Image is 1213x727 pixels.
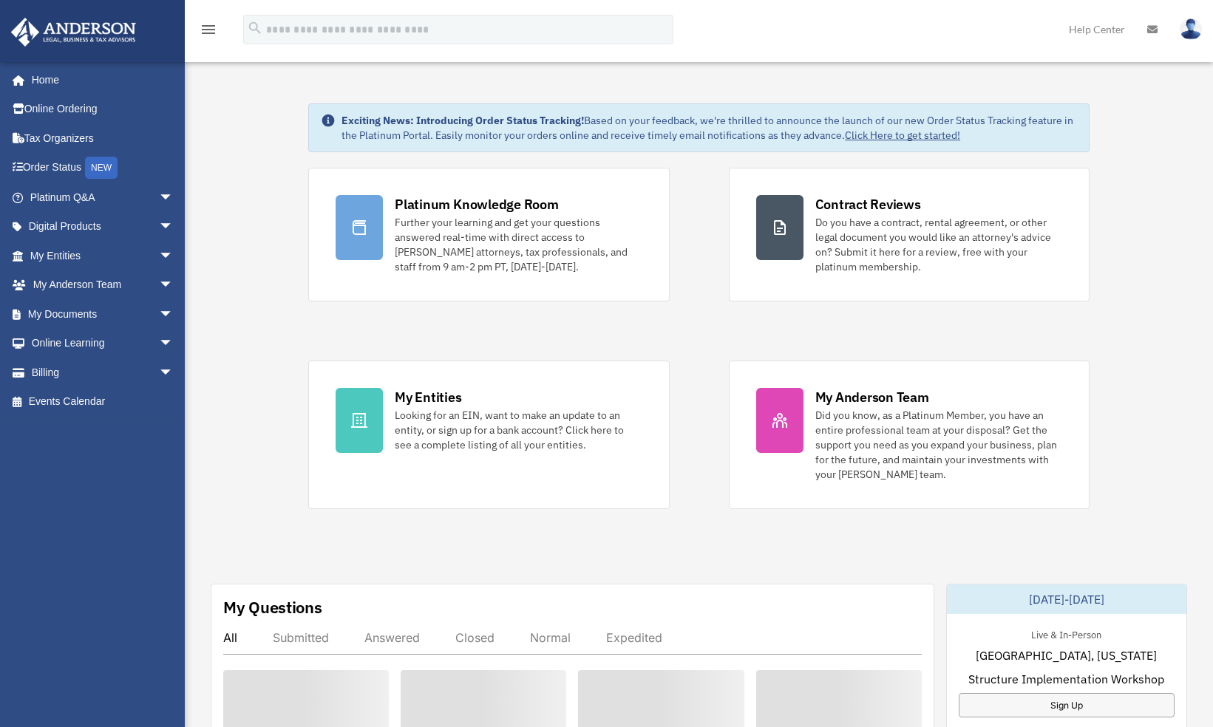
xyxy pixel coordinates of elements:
[395,215,642,274] div: Further your learning and get your questions answered real-time with direct access to [PERSON_NAM...
[395,195,559,214] div: Platinum Knowledge Room
[159,358,188,388] span: arrow_drop_down
[10,358,196,387] a: Billingarrow_drop_down
[395,388,461,406] div: My Entities
[395,408,642,452] div: Looking for an EIN, want to make an update to an entity, or sign up for a bank account? Click her...
[10,123,196,153] a: Tax Organizers
[273,630,329,645] div: Submitted
[530,630,571,645] div: Normal
[10,329,196,358] a: Online Learningarrow_drop_down
[10,153,196,183] a: Order StatusNEW
[342,113,1077,143] div: Based on your feedback, we're thrilled to announce the launch of our new Order Status Tracking fe...
[247,20,263,36] i: search
[159,329,188,359] span: arrow_drop_down
[968,670,1164,688] span: Structure Implementation Workshop
[10,387,196,417] a: Events Calendar
[606,630,662,645] div: Expedited
[159,241,188,271] span: arrow_drop_down
[947,584,1186,614] div: [DATE]-[DATE]
[159,182,188,213] span: arrow_drop_down
[308,361,669,509] a: My Entities Looking for an EIN, want to make an update to an entity, or sign up for a bank accoun...
[815,195,921,214] div: Contract Reviews
[10,241,196,270] a: My Entitiesarrow_drop_down
[10,95,196,124] a: Online Ordering
[455,630,495,645] div: Closed
[729,168,1090,301] a: Contract Reviews Do you have a contract, rental agreement, or other legal document you would like...
[959,693,1175,717] a: Sign Up
[10,182,196,212] a: Platinum Q&Aarrow_drop_down
[729,361,1090,509] a: My Anderson Team Did you know, as a Platinum Member, you have an entire professional team at your...
[159,270,188,301] span: arrow_drop_down
[223,630,237,645] div: All
[200,21,217,38] i: menu
[10,299,196,329] a: My Documentsarrow_drop_down
[159,212,188,242] span: arrow_drop_down
[364,630,420,645] div: Answered
[7,18,140,47] img: Anderson Advisors Platinum Portal
[815,215,1062,274] div: Do you have a contract, rental agreement, or other legal document you would like an attorney's ad...
[976,646,1157,664] span: [GEOGRAPHIC_DATA], [US_STATE]
[815,408,1062,482] div: Did you know, as a Platinum Member, you have an entire professional team at your disposal? Get th...
[1180,18,1202,40] img: User Pic
[845,129,960,142] a: Click Here to get started!
[10,65,188,95] a: Home
[223,596,322,618] div: My Questions
[10,212,196,242] a: Digital Productsarrow_drop_down
[342,114,584,127] strong: Exciting News: Introducing Order Status Tracking!
[200,26,217,38] a: menu
[1019,626,1113,641] div: Live & In-Person
[10,270,196,300] a: My Anderson Teamarrow_drop_down
[308,168,669,301] a: Platinum Knowledge Room Further your learning and get your questions answered real-time with dire...
[159,299,188,330] span: arrow_drop_down
[85,157,118,179] div: NEW
[815,388,929,406] div: My Anderson Team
